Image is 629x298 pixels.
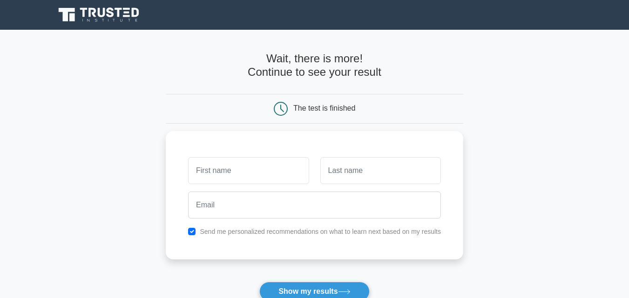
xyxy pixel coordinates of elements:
h4: Wait, there is more! Continue to see your result [166,52,463,79]
div: The test is finished [293,104,355,112]
input: Last name [320,157,441,184]
label: Send me personalized recommendations on what to learn next based on my results [200,228,441,235]
input: Email [188,192,441,219]
input: First name [188,157,309,184]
